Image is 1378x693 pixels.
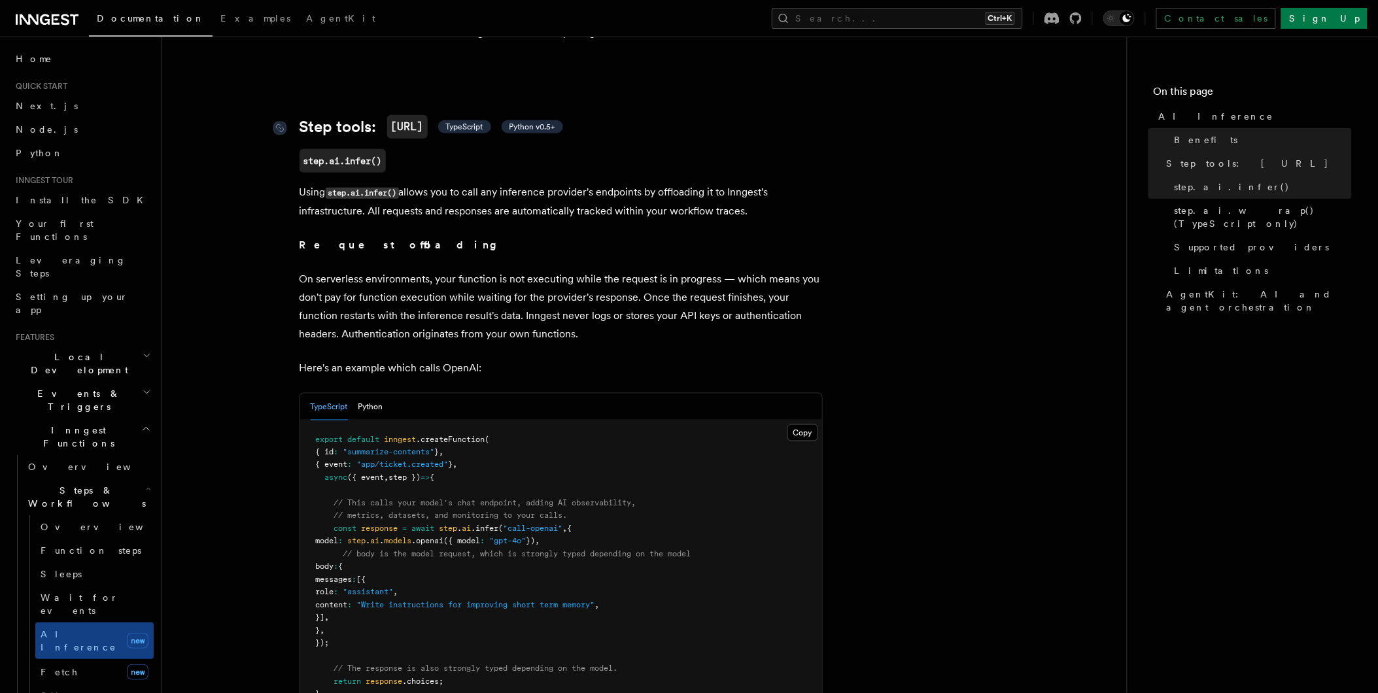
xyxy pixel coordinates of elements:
[10,81,67,92] span: Quick start
[300,149,386,173] a: step.ai.infer()
[504,524,563,533] span: "call-openai"
[298,4,383,35] a: AgentKit
[316,613,325,622] span: }]
[1175,133,1238,146] span: Benefits
[316,460,348,469] span: { event
[41,545,141,556] span: Function steps
[325,613,330,622] span: ,
[1154,84,1352,105] h4: On this page
[41,592,118,616] span: Wait for events
[10,94,154,118] a: Next.js
[325,473,348,482] span: async
[320,626,325,635] span: ,
[16,148,63,158] span: Python
[1162,152,1352,175] a: Step tools: [URL]
[348,537,366,546] span: step
[1169,235,1352,259] a: Supported providers
[16,101,78,111] span: Next.js
[439,448,444,457] span: ,
[10,141,154,165] a: Python
[444,537,481,546] span: ({ model
[387,115,428,139] code: [URL]
[316,639,330,648] span: });
[1169,175,1352,199] a: step.ai.infer()
[16,52,52,65] span: Home
[1175,180,1290,194] span: step.ai.infer()
[435,448,439,457] span: }
[300,115,563,139] a: Step tools:[URL] TypeScript Python v0.5+
[41,569,82,579] span: Sleeps
[595,601,600,610] span: ,
[417,435,485,444] span: .createFunction
[10,350,143,377] span: Local Development
[1175,204,1352,230] span: step.ai.wrap() (TypeScript only)
[358,394,383,420] button: Python
[348,601,353,610] span: :
[1169,128,1352,152] a: Benefits
[772,8,1023,29] button: Search...Ctrl+K
[490,537,526,546] span: "gpt-4o"
[326,188,399,199] code: step.ai.infer()
[16,124,78,135] span: Node.js
[536,537,540,546] span: ,
[10,47,154,71] a: Home
[394,588,398,597] span: ,
[371,537,380,546] span: ai
[16,218,94,242] span: Your first Functions
[1167,288,1352,314] span: AgentKit: AI and agent orchestration
[35,586,154,622] a: Wait for events
[485,435,490,444] span: (
[389,473,421,482] span: step })
[334,588,339,597] span: :
[316,575,353,584] span: messages
[35,659,154,685] a: Fetchnew
[35,622,154,659] a: AI Inferencenew
[412,524,435,533] span: await
[41,522,175,532] span: Overview
[35,515,154,539] a: Overview
[213,4,298,35] a: Examples
[334,677,362,686] span: return
[439,524,458,533] span: step
[300,183,823,220] p: Using allows you to call any inference provider's endpoints by offloading it to Inngest's infrast...
[458,524,462,533] span: .
[357,460,449,469] span: "app/ticket.created"
[986,12,1015,25] kbd: Ctrl+K
[362,524,398,533] span: response
[509,122,555,132] span: Python v0.5+
[10,118,154,141] a: Node.js
[10,175,73,186] span: Inngest tour
[127,633,148,649] span: new
[10,418,154,455] button: Inngest Functions
[316,435,343,444] span: export
[453,460,458,469] span: ,
[220,13,290,24] span: Examples
[385,537,412,546] span: models
[300,270,823,343] p: On serverless environments, your function is not executing while the request is in progress — whi...
[1159,110,1274,123] span: AI Inference
[306,13,375,24] span: AgentKit
[311,394,348,420] button: TypeScript
[89,4,213,37] a: Documentation
[1167,157,1330,170] span: Step tools: [URL]
[16,255,126,279] span: Leveraging Steps
[430,473,435,482] span: {
[403,524,407,533] span: =
[23,455,154,479] a: Overview
[334,499,636,508] span: // This calls your model's chat endpoint, adding AI observability,
[316,588,334,597] span: role
[334,448,339,457] span: :
[526,537,536,546] span: })
[568,524,572,533] span: {
[385,435,417,444] span: inngest
[1156,8,1276,29] a: Contact sales
[316,601,348,610] span: content
[472,524,499,533] span: .infer
[1169,199,1352,235] a: step.ai.wrap() (TypeScript only)
[462,524,472,533] span: ai
[343,588,394,597] span: "assistant"
[339,562,343,571] span: {
[300,359,823,377] p: Here's an example which calls OpenAI:
[10,188,154,212] a: Install the SDK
